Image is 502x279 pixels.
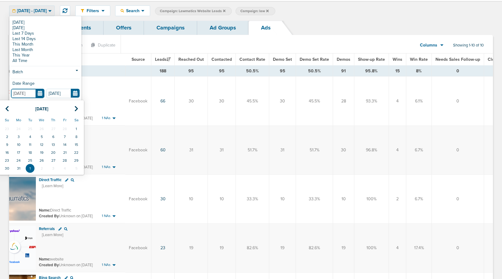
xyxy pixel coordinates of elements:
span: Created By [39,214,59,219]
span: Name: [39,257,50,262]
span: Source [132,57,145,62]
td: 188 [151,66,175,77]
span: Contact Rate [239,57,265,62]
td: 91 [333,66,354,77]
td: 31 [208,126,236,174]
td: 31 [175,126,208,174]
td: 2 [389,174,406,223]
a: Dashboard [9,21,61,35]
td: 2 [1,133,13,141]
td: 26 [36,125,47,133]
td: 12 [36,141,47,149]
td: 23 [1,157,13,164]
td: 19 [333,223,354,272]
span: Campaign: law [240,9,269,14]
td: 28 [333,77,354,126]
span: Name: [39,208,50,213]
td: 82.6% [236,223,269,272]
td: 3 [47,164,59,172]
th: Sa [70,115,82,125]
td: 15 [389,66,406,77]
td: 3 [13,133,24,141]
td: 4 [389,77,406,126]
a: Campaigns [144,21,197,35]
td: 19 [269,223,296,272]
div: Date Range [11,81,80,89]
td: 0 [432,223,484,272]
a: Batch [11,69,80,76]
span: Demos [337,57,350,62]
th: Fr [59,115,70,125]
span: [Learn More] [42,232,63,238]
td: 93.3% [354,77,389,126]
td: 30 [208,77,236,126]
td: 10 [208,174,236,223]
span: Needs Sales Follow-up [435,57,480,62]
th: Tu [24,115,36,125]
td: 16 [1,149,13,157]
th: Su [1,115,13,125]
td: 1 [24,164,36,172]
td: 95.8% [354,66,389,77]
td: 0 [432,126,484,174]
td: Facebook [125,223,151,272]
span: Campaign: Lawmatics Website Leads [160,9,225,14]
td: 21 [59,149,70,157]
a: Last 14 Days [11,36,80,42]
td: 10 [333,174,354,223]
a: Ads [249,21,283,35]
td: 24 [13,157,24,164]
td: 14 [59,141,70,149]
td: Facebook [125,174,151,223]
span: Demo Set Rate [300,57,329,62]
th: Th [47,115,59,125]
span: Contacted [211,57,232,62]
td: 45.5% [296,77,333,126]
td: 50.5% [236,66,269,77]
a: This Month [11,42,80,47]
td: 8 [70,133,82,141]
td: 4 [389,126,406,174]
td: 19 [175,223,208,272]
td: 15 [70,141,82,149]
td: 51.7% [236,126,269,174]
td: 82.6% [296,223,333,272]
td: 10 [269,174,296,223]
span: [DATE] - [DATE] [17,9,47,13]
td: 4 [59,164,70,172]
td: 4 [389,223,406,272]
td: 31 [269,126,296,174]
td: 95 [175,66,208,77]
td: 27 [47,157,59,164]
td: 25 [24,125,36,133]
td: 17.4% [406,223,432,272]
td: 0 [432,66,484,77]
a: 23 [160,245,165,250]
td: 45.5% [236,77,269,126]
td: 22 [70,149,82,157]
td: 29 [70,157,82,164]
span: Demo Set [273,57,292,62]
span: Showing 1-10 of 10 [453,43,484,48]
th: We [36,115,47,125]
small: Direct Traffic [39,208,71,213]
td: 28 [59,125,70,133]
td: 33.3% [296,174,333,223]
span: Leads [155,57,171,62]
td: 5 [36,133,47,141]
a: 30 [160,196,166,201]
td: 20 [47,149,59,157]
a: 66 [160,98,165,104]
td: 25 [24,157,36,164]
td: 50.5% [296,66,333,77]
td: 10 [13,141,24,149]
span: Columns [420,42,437,48]
span: Search [124,8,141,13]
td: 5 [70,164,82,172]
td: 30 [1,164,13,172]
td: 11 [24,141,36,149]
td: Facebook [125,126,151,174]
td: 6 [47,133,59,141]
a: Ad Groups [197,21,249,35]
a: Last Month [11,47,80,53]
